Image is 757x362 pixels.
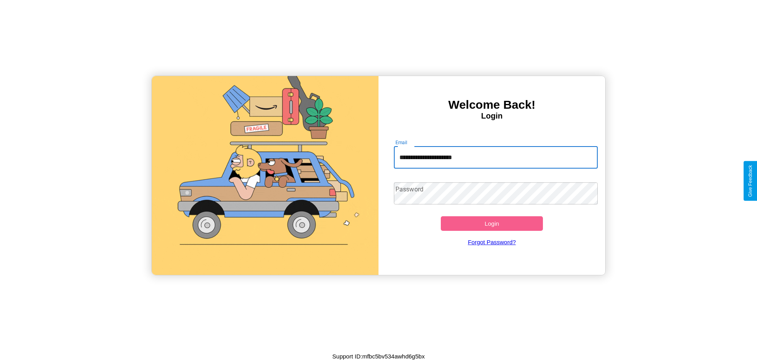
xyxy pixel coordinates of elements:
h3: Welcome Back! [378,98,605,111]
div: Give Feedback [748,165,753,197]
img: gif [152,76,378,275]
p: Support ID: mfbc5bv534awhd6g5bx [332,351,425,362]
h4: Login [378,111,605,121]
button: Login [441,216,543,231]
a: Forgot Password? [390,231,594,253]
label: Email [395,139,408,146]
